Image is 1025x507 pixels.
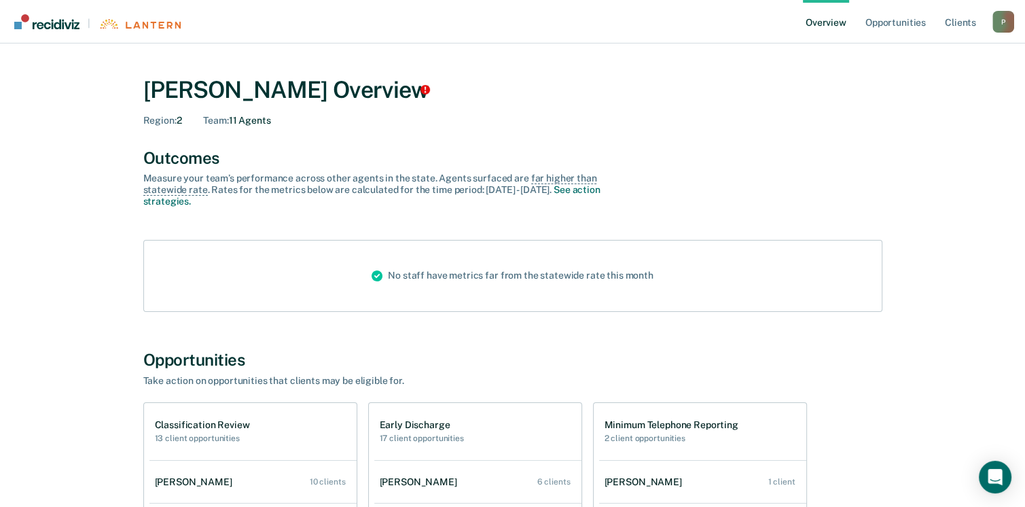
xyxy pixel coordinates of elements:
[143,173,619,207] div: Measure your team’s performance across other agent s in the state. Agent s surfaced are . Rates f...
[155,434,250,443] h2: 13 client opportunities
[599,463,806,502] a: [PERSON_NAME] 1 client
[605,419,738,431] h1: Minimum Telephone Reporting
[143,76,882,104] div: [PERSON_NAME] Overview
[155,476,238,488] div: [PERSON_NAME]
[143,375,619,387] div: Take action on opportunities that clients may be eligible for.
[361,241,664,311] div: No staff have metrics far from the statewide rate this month
[98,19,181,29] img: Lantern
[143,148,882,168] div: Outcomes
[203,115,270,126] div: 11 Agents
[143,184,600,207] a: See action strategies.
[537,477,571,487] div: 6 clients
[380,476,463,488] div: [PERSON_NAME]
[155,419,250,431] h1: Classification Review
[14,14,79,29] img: Recidiviz
[605,476,687,488] div: [PERSON_NAME]
[992,11,1014,33] button: Profile dropdown button
[79,18,98,29] span: |
[143,115,177,126] span: Region :
[380,434,464,443] h2: 17 client opportunities
[143,173,597,196] span: far higher than statewide rate
[380,419,464,431] h1: Early Discharge
[992,11,1014,33] div: P
[979,461,1011,493] div: Open Intercom Messenger
[203,115,228,126] span: Team :
[143,350,882,370] div: Opportunities
[149,463,357,502] a: [PERSON_NAME] 10 clients
[143,115,182,126] div: 2
[374,463,581,502] a: [PERSON_NAME] 6 clients
[768,477,795,487] div: 1 client
[605,434,738,443] h2: 2 client opportunities
[310,477,346,487] div: 10 clients
[419,84,431,96] div: Tooltip anchor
